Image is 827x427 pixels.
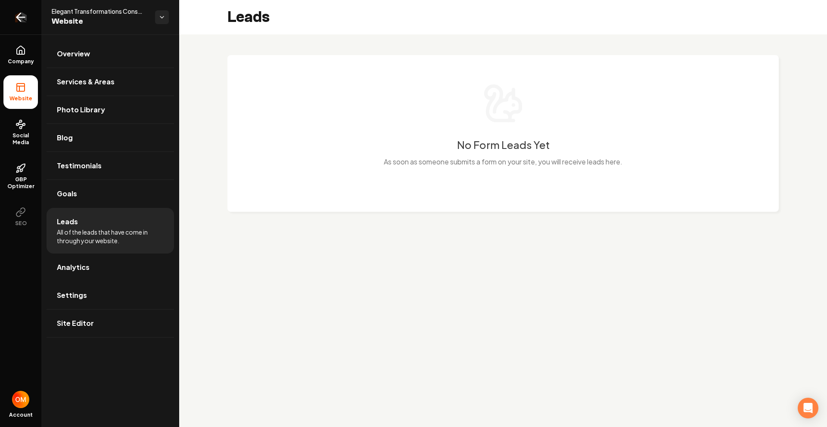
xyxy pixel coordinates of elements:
[57,228,164,245] span: All of the leads that have come in through your website.
[3,200,38,234] button: SEO
[47,282,174,309] a: Settings
[57,318,94,328] span: Site Editor
[47,180,174,207] a: Goals
[12,391,29,408] button: Open user button
[57,262,90,272] span: Analytics
[47,254,174,281] a: Analytics
[227,9,270,26] h2: Leads
[57,217,78,227] span: Leads
[57,77,115,87] span: Services & Areas
[3,156,38,197] a: GBP Optimizer
[384,157,622,167] p: As soon as someone submits a form on your site, you will receive leads here.
[4,58,37,65] span: Company
[47,124,174,152] a: Blog
[47,309,174,337] a: Site Editor
[12,391,29,408] img: Omar Molai
[57,161,102,171] span: Testimonials
[57,189,77,199] span: Goals
[798,398,818,418] div: Open Intercom Messenger
[52,7,148,15] span: Elegant Transformations Construction
[3,176,38,190] span: GBP Optimizer
[6,95,36,102] span: Website
[457,138,550,152] h3: No Form Leads Yet
[47,68,174,96] a: Services & Areas
[57,290,87,300] span: Settings
[57,133,73,143] span: Blog
[47,96,174,124] a: Photo Library
[9,412,33,418] span: Account
[3,38,38,72] a: Company
[3,112,38,153] a: Social Media
[47,40,174,68] a: Overview
[52,15,148,28] span: Website
[12,220,30,227] span: SEO
[57,49,90,59] span: Overview
[57,105,105,115] span: Photo Library
[47,152,174,179] a: Testimonials
[3,132,38,146] span: Social Media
